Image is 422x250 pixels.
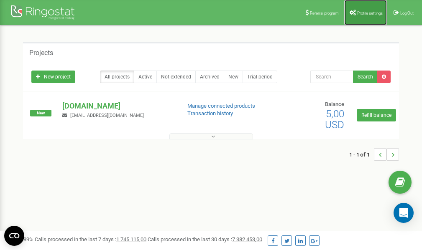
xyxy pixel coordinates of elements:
[156,71,196,83] a: Not extended
[62,101,174,111] p: [DOMAIN_NAME]
[349,148,374,161] span: 1 - 1 of 1
[310,11,339,15] span: Referral program
[353,71,378,83] button: Search
[325,101,344,107] span: Balance
[148,236,262,242] span: Calls processed in the last 30 days :
[232,236,262,242] u: 7 382 453,00
[116,236,146,242] u: 1 745 115,00
[187,103,255,109] a: Manage connected products
[29,49,53,57] h5: Projects
[357,109,396,121] a: Refill balance
[70,113,144,118] span: [EMAIL_ADDRESS][DOMAIN_NAME]
[35,236,146,242] span: Calls processed in the last 7 days :
[243,71,277,83] a: Trial period
[195,71,224,83] a: Archived
[224,71,243,83] a: New
[187,110,233,116] a: Transaction history
[325,108,344,131] span: 5,00 USD
[349,140,399,169] nav: ...
[100,71,134,83] a: All projects
[394,203,414,223] div: Open Intercom Messenger
[30,110,51,116] span: New
[134,71,157,83] a: Active
[4,226,24,246] button: Open CMP widget
[31,71,75,83] a: New project
[310,71,353,83] input: Search
[400,11,414,15] span: Log Out
[357,11,383,15] span: Profile settings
